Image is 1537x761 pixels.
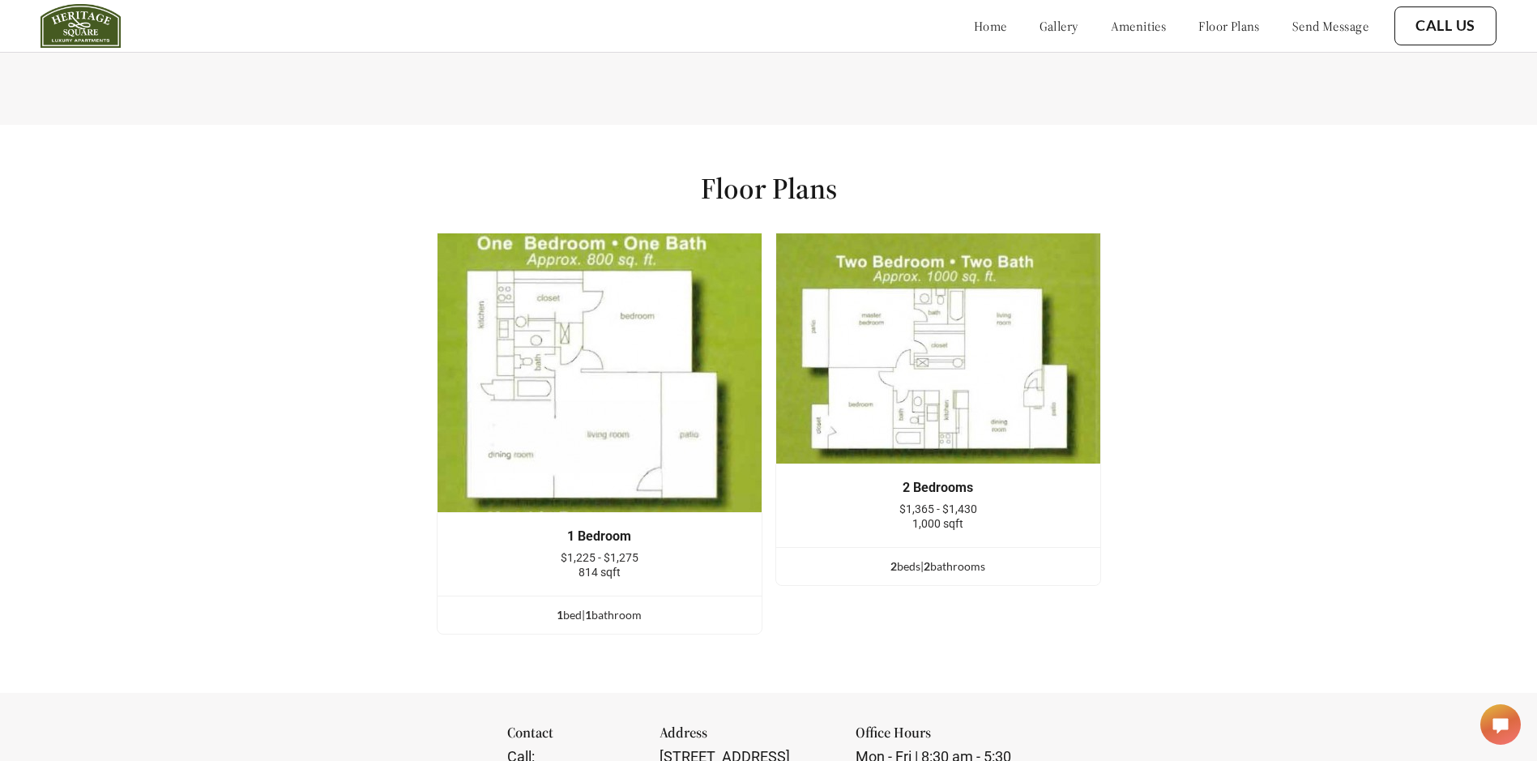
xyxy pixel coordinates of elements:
button: Call Us [1394,6,1496,45]
span: 2 [890,559,897,573]
span: 2 [924,559,930,573]
div: Office Hours [856,725,1030,750]
div: bed s | bathroom s [776,558,1100,575]
div: bed | bathroom [438,606,762,624]
a: send message [1292,18,1368,34]
span: 814 sqft [579,566,621,579]
a: gallery [1040,18,1078,34]
span: 1 [585,608,591,622]
div: 2 Bedrooms [801,481,1076,495]
span: $1,365 - $1,430 [899,502,977,515]
img: heritage_square_logo.jpg [41,4,121,48]
div: Contact [507,725,638,750]
span: 1,000 sqft [912,517,963,530]
div: Address [660,725,834,750]
span: 1 [557,608,563,622]
a: floor plans [1198,18,1260,34]
img: example [437,233,762,513]
img: example [775,233,1101,464]
span: $1,225 - $1,275 [561,551,638,564]
h1: Floor Plans [701,170,837,207]
a: amenities [1111,18,1167,34]
a: Call Us [1415,17,1475,35]
a: home [974,18,1007,34]
div: 1 Bedroom [462,529,737,544]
